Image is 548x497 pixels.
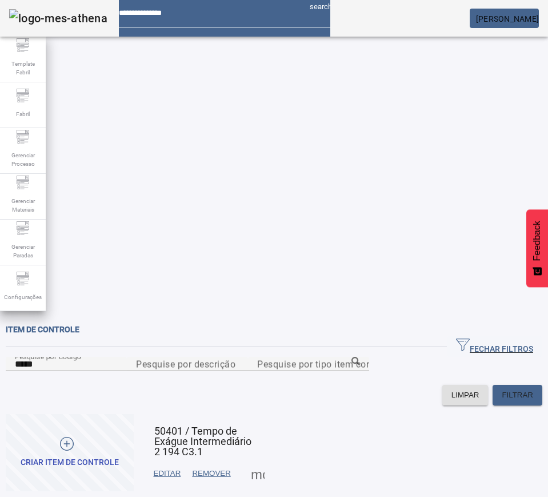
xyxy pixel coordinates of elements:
input: Number [257,357,360,371]
mat-label: Pesquise por descrição [136,359,235,369]
span: Template Fabril [6,56,40,80]
span: FECHAR FILTROS [456,338,533,355]
button: LIMPAR [442,385,489,405]
span: Gerenciar Processo [6,148,40,172]
button: Criar item de controle [6,414,134,491]
span: LIMPAR [451,389,479,401]
span: 50401 / Tempo de Exágue Intermediário 2 194 C3.1 [154,425,251,458]
span: Gerenciar Paradas [6,239,40,263]
span: Item de controle [6,325,79,334]
div: Criar item de controle [21,457,119,468]
button: FILTRAR [493,385,542,405]
button: Feedback - Mostrar pesquisa [526,209,548,287]
button: Mais [247,463,268,484]
span: REMOVER [192,468,230,479]
mat-label: Pesquise por Código [15,352,81,360]
span: Fabril [13,106,33,122]
mat-label: Pesquise por tipo item controle [257,359,391,369]
span: EDITAR [154,468,181,479]
span: [PERSON_NAME] [476,14,539,23]
button: EDITAR [148,463,187,484]
button: REMOVER [186,463,236,484]
span: Gerenciar Materiais [6,193,40,217]
button: FECHAR FILTROS [447,336,542,357]
span: Configurações [1,289,45,305]
span: Feedback [532,221,542,261]
span: FILTRAR [502,389,533,401]
img: logo-mes-athena [9,9,107,27]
